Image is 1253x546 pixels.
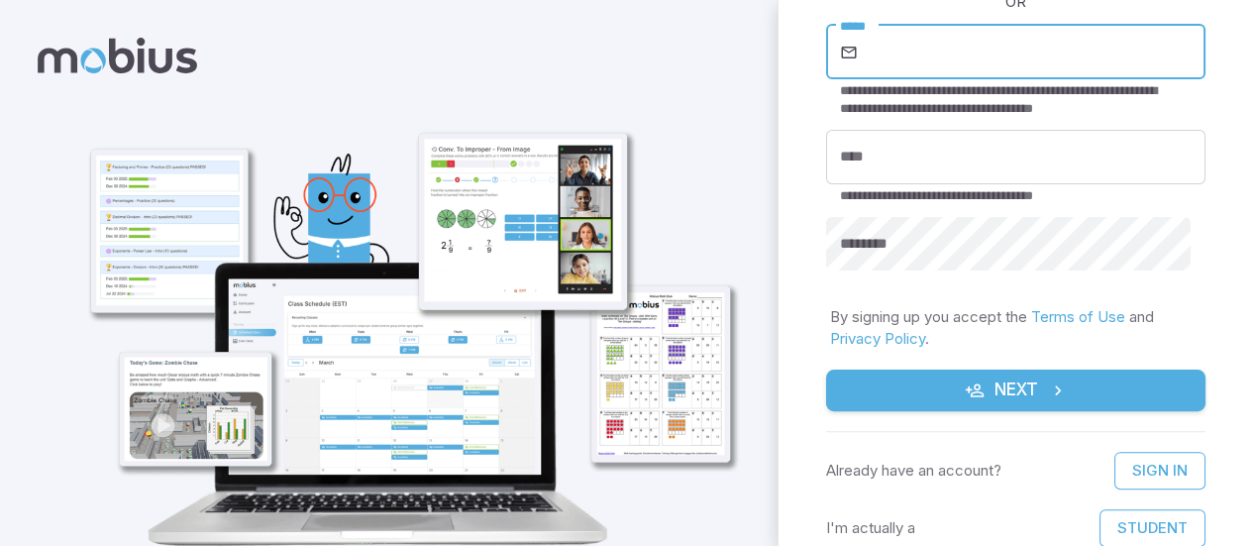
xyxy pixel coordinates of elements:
[830,306,1201,350] p: By signing up you accept the and .
[826,370,1205,411] button: Next
[830,329,925,348] a: Privacy Policy
[1031,307,1125,326] a: Terms of Use
[826,517,915,539] p: I'm actually a
[826,460,1001,482] p: Already have an account?
[1114,452,1205,490] a: Sign In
